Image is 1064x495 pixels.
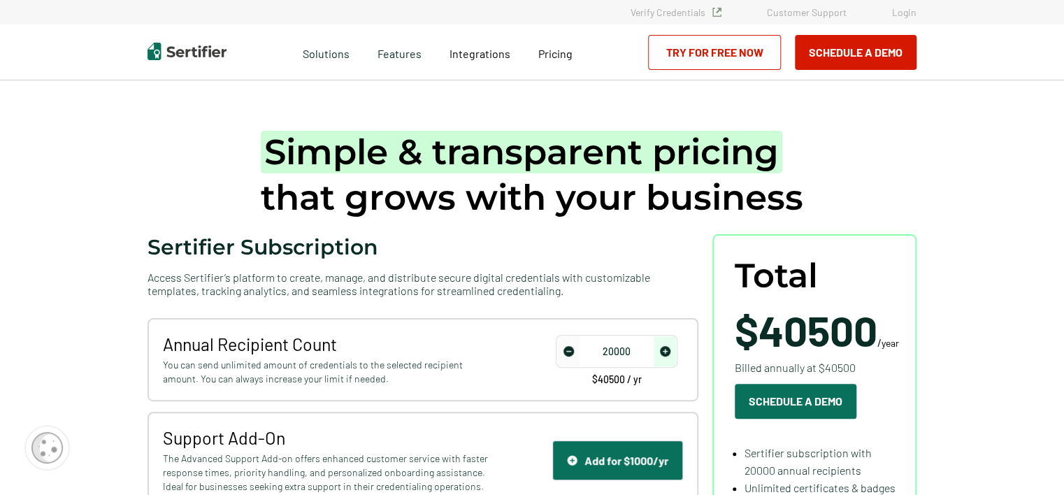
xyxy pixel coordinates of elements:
[450,47,510,60] span: Integrations
[567,455,577,466] img: Support Icon
[735,257,818,295] span: Total
[148,271,698,297] span: Access Sertifier’s platform to create, manage, and distribute secure digital credentials with cus...
[648,35,781,70] a: Try for Free Now
[148,43,227,60] img: Sertifier | Digital Credentialing Platform
[567,454,668,467] div: Add for $1000/yr
[631,6,721,18] a: Verify Credentials
[712,8,721,17] img: Verified
[735,309,899,351] span: /
[563,346,574,357] img: Decrease Icon
[552,440,683,480] button: Support IconAdd for $1000/yr
[163,427,492,448] span: Support Add-On
[261,131,782,173] span: Simple & transparent pricing
[882,337,899,349] span: year
[163,358,492,386] span: You can send unlimited amount of credentials to the selected recipient amount. You can always inc...
[557,336,580,366] span: decrease number
[378,43,422,61] span: Features
[735,305,877,355] span: $40500
[892,6,916,18] a: Login
[745,481,896,494] span: Unlimited certificates & badges
[660,346,670,357] img: Increase Icon
[795,35,916,70] button: Schedule a Demo
[735,359,856,376] span: Billed annually at $40500
[163,452,492,494] span: The Advanced Support Add-on offers enhanced customer service with faster response times, priority...
[450,43,510,61] a: Integrations
[261,129,803,220] h1: that grows with your business
[994,428,1064,495] iframe: Chat Widget
[538,43,573,61] a: Pricing
[592,375,642,385] span: $40500 / yr
[735,384,856,419] button: Schedule a Demo
[163,333,492,354] span: Annual Recipient Count
[654,336,676,366] span: increase number
[148,234,378,260] span: Sertifier Subscription
[745,446,872,477] span: Sertifier subscription with 20000 annual recipients
[31,432,63,464] img: Cookie Popup Icon
[767,6,847,18] a: Customer Support
[538,47,573,60] span: Pricing
[303,43,350,61] span: Solutions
